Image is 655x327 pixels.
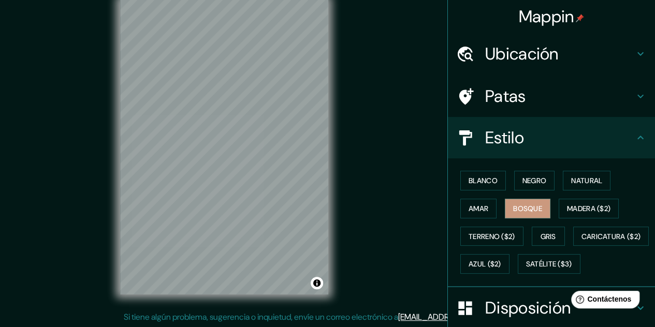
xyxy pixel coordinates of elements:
[460,199,497,218] button: Amar
[460,227,523,246] button: Terreno ($2)
[469,204,488,213] font: Amar
[571,176,602,185] font: Natural
[576,14,584,22] img: pin-icon.png
[485,297,571,319] font: Disposición
[469,176,498,185] font: Blanco
[581,232,641,241] font: Caricatura ($2)
[311,277,323,289] button: Activar o desactivar atribución
[460,171,506,190] button: Blanco
[469,232,515,241] font: Terreno ($2)
[485,85,526,107] font: Patas
[563,171,610,190] button: Natural
[526,260,572,269] font: Satélite ($3)
[460,254,510,274] button: Azul ($2)
[563,287,644,316] iframe: Lanzador de widgets de ayuda
[124,311,398,322] font: Si tiene algún problema, sugerencia o inquietud, envíe un correo electrónico a
[514,171,555,190] button: Negro
[567,204,610,213] font: Madera ($2)
[485,43,559,65] font: Ubicación
[505,199,550,218] button: Bosque
[559,199,619,218] button: Madera ($2)
[532,227,565,246] button: Gris
[448,117,655,158] div: Estilo
[485,127,524,148] font: Estilo
[518,254,580,274] button: Satélite ($3)
[513,204,542,213] font: Bosque
[541,232,556,241] font: Gris
[448,76,655,117] div: Patas
[469,260,501,269] font: Azul ($2)
[519,6,574,27] font: Mappin
[398,311,526,322] a: [EMAIL_ADDRESS][DOMAIN_NAME]
[522,176,547,185] font: Negro
[448,33,655,75] div: Ubicación
[573,227,649,246] button: Caricatura ($2)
